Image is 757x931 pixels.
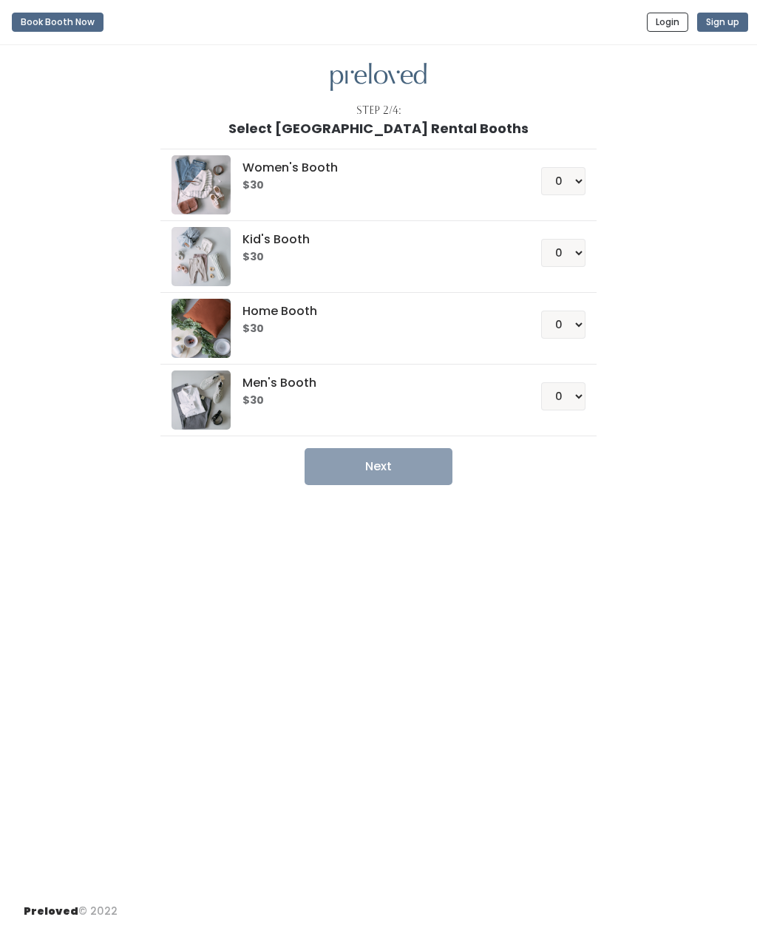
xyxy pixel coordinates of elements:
[24,892,118,919] div: © 2022
[647,13,688,32] button: Login
[242,395,505,407] h6: $30
[172,227,231,286] img: preloved logo
[242,180,505,192] h6: $30
[172,155,231,214] img: preloved logo
[242,251,505,263] h6: $30
[172,299,231,358] img: preloved logo
[242,233,505,246] h5: Kid's Booth
[697,13,748,32] button: Sign up
[228,121,529,136] h1: Select [GEOGRAPHIC_DATA] Rental Booths
[242,161,505,175] h5: Women's Booth
[172,370,231,430] img: preloved logo
[356,103,401,118] div: Step 2/4:
[12,6,103,38] a: Book Booth Now
[242,305,505,318] h5: Home Booth
[24,904,78,918] span: Preloved
[305,448,452,485] button: Next
[12,13,103,32] button: Book Booth Now
[242,376,505,390] h5: Men's Booth
[242,323,505,335] h6: $30
[330,63,427,92] img: preloved logo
